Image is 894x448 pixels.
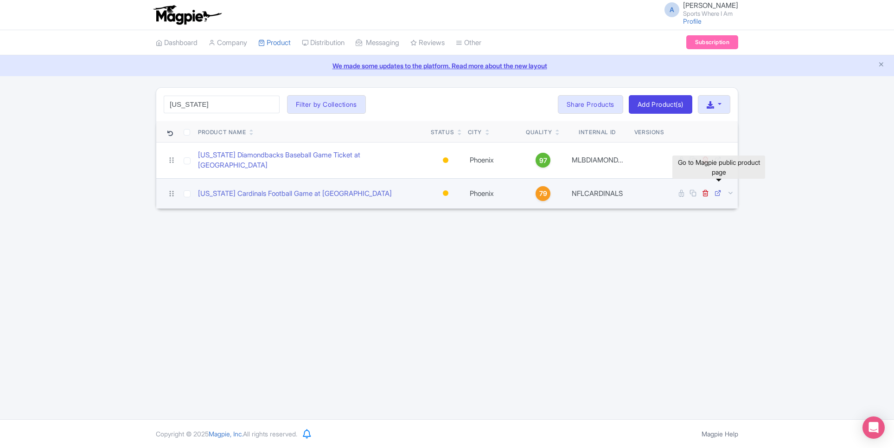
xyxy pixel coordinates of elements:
a: Reviews [410,30,445,56]
a: Other [456,30,481,56]
span: Magpie, Inc. [209,430,243,438]
a: Subscription [686,35,738,49]
a: Messaging [356,30,399,56]
input: Search product name, city, or interal id [164,96,280,113]
div: Product Name [198,128,246,136]
a: Add Product(s) [629,95,692,114]
a: Dashboard [156,30,198,56]
a: Share Products [558,95,623,114]
th: Versions [631,121,668,143]
a: Company [209,30,247,56]
span: 97 [539,156,547,166]
a: [US_STATE] Cardinals Football Game at [GEOGRAPHIC_DATA] [198,188,392,199]
img: logo-ab69f6fb50320c5b225c76a69d11143b.png [151,5,223,25]
a: We made some updates to the platform. Read more about the new layout [6,61,888,71]
td: MLBDIAMOND... [564,142,630,178]
a: 97 [526,153,560,168]
span: A [664,2,679,17]
a: 79 [526,186,560,201]
div: Building [441,187,450,200]
a: [US_STATE] Diamondbacks Baseball Game Ticket at [GEOGRAPHIC_DATA] [198,150,423,171]
small: Sports Where I Am [683,11,738,17]
td: Phoenix [464,142,522,178]
td: NFLCARDINALS [564,178,630,208]
div: Quality [526,128,552,136]
div: Status [431,128,454,136]
button: Close announcement [878,60,885,71]
div: Open Intercom Messenger [862,416,885,439]
a: Magpie Help [702,430,738,438]
div: City [468,128,482,136]
span: 79 [539,188,547,199]
a: Distribution [302,30,345,56]
button: Filter by Collections [287,95,366,114]
a: Profile [683,17,702,25]
span: [PERSON_NAME] [683,1,738,10]
a: A [PERSON_NAME] Sports Where I Am [659,2,738,17]
td: Phoenix [464,178,522,208]
div: Building [441,154,450,167]
th: Internal ID [564,121,630,143]
div: Go to Magpie public product page [672,156,765,179]
div: Copyright © 2025 All rights reserved. [150,429,303,439]
a: Product [258,30,291,56]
